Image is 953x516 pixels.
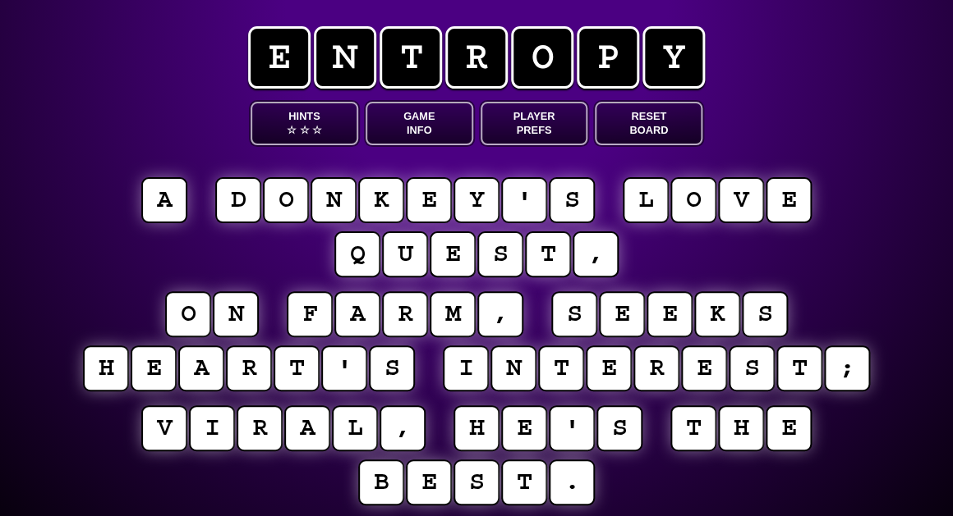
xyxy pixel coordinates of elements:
[642,26,705,89] span: y
[744,293,786,336] puzzle-tile: s
[384,233,426,276] puzzle-tile: u
[251,102,358,145] button: Hints☆ ☆ ☆
[314,26,376,89] span: n
[445,26,508,89] span: r
[371,347,413,390] puzzle-tile: s
[360,461,403,504] puzzle-tile: b
[286,407,329,450] puzzle-tile: a
[672,179,715,221] puzzle-tile: o
[312,123,322,137] span: ☆
[217,179,260,221] puzzle-tile: d
[503,407,546,450] puzzle-tile: e
[334,407,376,450] puzzle-tile: l
[336,293,379,336] puzzle-tile: a
[479,293,522,336] puzzle-tile: ,
[455,179,498,221] puzzle-tile: y
[503,461,546,504] puzzle-tile: t
[574,233,617,276] puzzle-tile: ,
[767,407,810,450] puzzle-tile: e
[132,347,175,390] puzzle-tile: e
[720,407,762,450] puzzle-tile: h
[336,233,379,276] puzzle-tile: q
[143,407,186,450] puzzle-tile: v
[826,347,868,390] puzzle-tile: ;
[672,407,715,450] puzzle-tile: t
[503,179,546,221] puzzle-tile: '
[577,26,639,89] span: p
[540,347,582,390] puzzle-tile: t
[550,407,593,450] puzzle-tile: '
[720,179,762,221] puzzle-tile: v
[214,293,257,336] puzzle-tile: n
[191,407,233,450] puzzle-tile: i
[455,407,498,450] puzzle-tile: h
[407,461,450,504] puzzle-tile: e
[85,347,127,390] puzzle-tile: h
[287,123,297,137] span: ☆
[275,347,318,390] puzzle-tile: t
[228,347,270,390] puzzle-tile: r
[312,179,355,221] puzzle-tile: n
[299,123,309,137] span: ☆
[648,293,691,336] puzzle-tile: e
[624,179,667,221] puzzle-tile: l
[635,347,678,390] puzzle-tile: r
[444,347,487,390] puzzle-tile: i
[323,347,366,390] puzzle-tile: '
[360,179,403,221] puzzle-tile: k
[598,407,641,450] puzzle-tile: s
[366,102,473,145] button: GameInfo
[696,293,739,336] puzzle-tile: k
[167,293,209,336] puzzle-tile: o
[288,293,331,336] puzzle-tile: f
[143,179,186,221] puzzle-tile: a
[248,26,311,89] span: e
[407,179,450,221] puzzle-tile: e
[553,293,596,336] puzzle-tile: s
[479,233,522,276] puzzle-tile: s
[587,347,630,390] puzzle-tile: e
[550,461,593,504] puzzle-tile: .
[511,26,573,89] span: o
[384,293,426,336] puzzle-tile: r
[380,26,442,89] span: t
[550,179,593,221] puzzle-tile: s
[601,293,643,336] puzzle-tile: e
[492,347,535,390] puzzle-tile: n
[683,347,725,390] puzzle-tile: e
[730,347,773,390] puzzle-tile: s
[527,233,569,276] puzzle-tile: t
[455,461,498,504] puzzle-tile: s
[180,347,223,390] puzzle-tile: a
[431,293,474,336] puzzle-tile: m
[431,233,474,276] puzzle-tile: e
[381,407,424,450] puzzle-tile: ,
[265,179,307,221] puzzle-tile: o
[778,347,821,390] puzzle-tile: t
[481,102,588,145] button: PlayerPrefs
[767,179,810,221] puzzle-tile: e
[238,407,281,450] puzzle-tile: r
